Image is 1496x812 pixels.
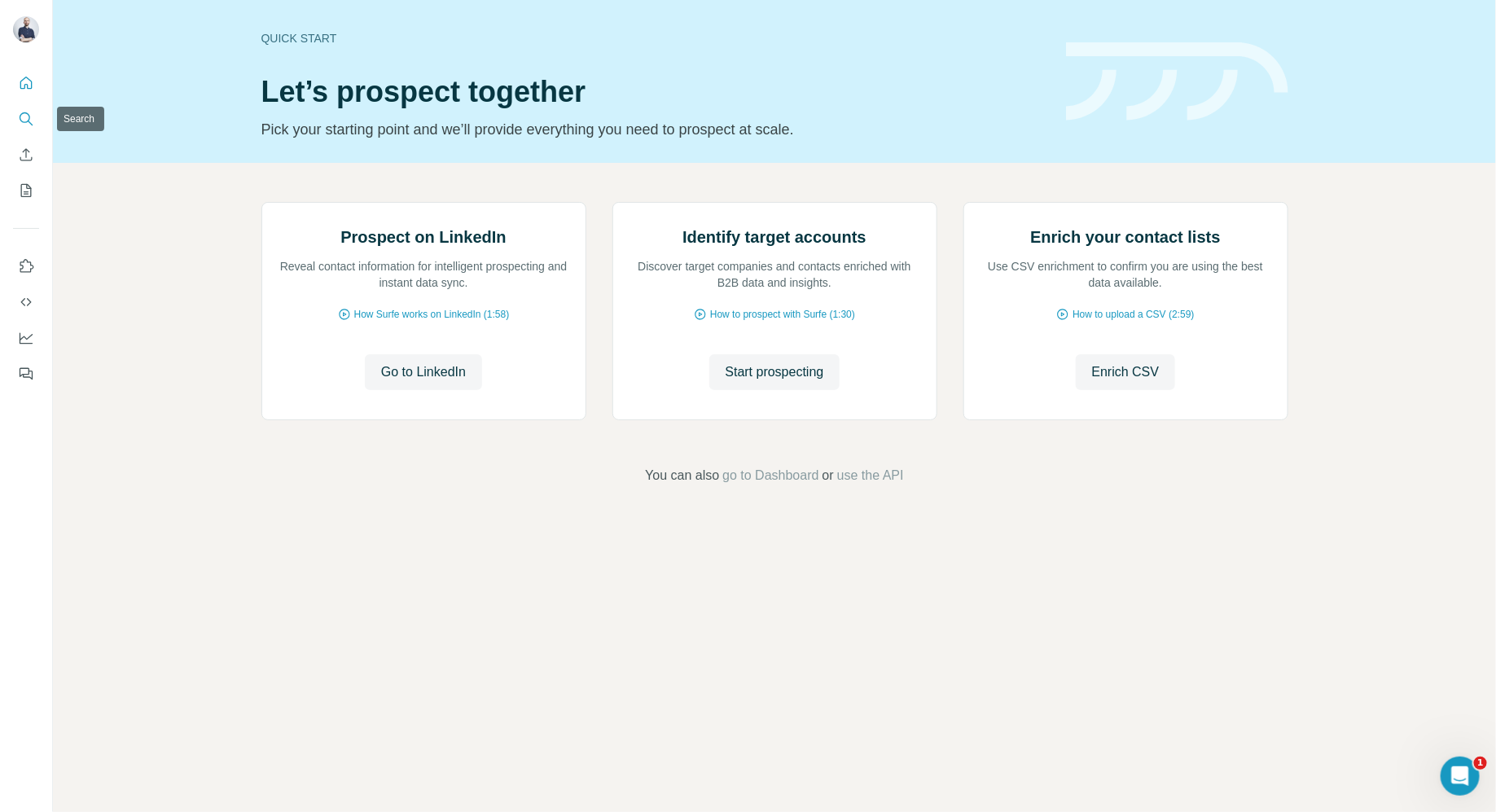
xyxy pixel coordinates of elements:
[13,104,39,134] button: Search
[981,258,1271,291] p: Use CSV enrichment to confirm you are using the best data available.
[1441,757,1480,796] iframe: Intercom live chat
[354,307,510,322] span: How Surfe works on LinkedIn (1:58)
[1474,757,1487,770] span: 1
[709,354,840,390] button: Start prospecting
[726,362,824,382] span: Start prospecting
[381,362,466,382] span: Go to LinkedIn
[823,466,834,485] span: or
[261,30,1046,46] div: Quick start
[1073,307,1194,322] span: How to upload a CSV (2:59)
[365,354,482,390] button: Go to LinkedIn
[1076,354,1176,390] button: Enrich CSV
[261,118,1046,141] p: Pick your starting point and we’ll provide everything you need to prospect at scale.
[710,307,855,322] span: How to prospect with Surfe (1:30)
[13,252,39,281] button: Use Surfe on LinkedIn
[1030,226,1220,248] h2: Enrich your contact lists
[1066,42,1288,121] img: banner
[837,466,904,485] button: use the API
[13,68,39,98] button: Quick start
[13,176,39,205] button: My lists
[1092,362,1160,382] span: Enrich CSV
[13,287,39,317] button: Use Surfe API
[340,226,506,248] h2: Prospect on LinkedIn
[645,466,719,485] span: You can also
[279,258,569,291] p: Reveal contact information for intelligent prospecting and instant data sync.
[261,76,1046,108] h1: Let’s prospect together
[13,16,39,42] img: Avatar
[722,466,818,485] button: go to Dashboard
[682,226,866,248] h2: Identify target accounts
[13,323,39,353] button: Dashboard
[630,258,920,291] p: Discover target companies and contacts enriched with B2B data and insights.
[13,140,39,169] button: Enrich CSV
[13,359,39,388] button: Feedback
